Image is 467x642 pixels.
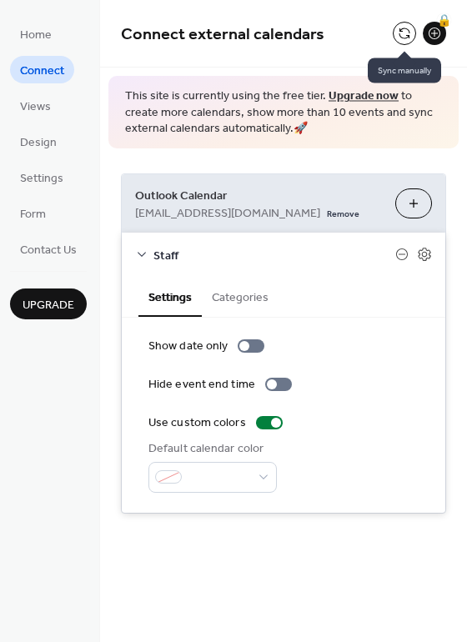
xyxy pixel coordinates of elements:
span: This site is currently using the free tier. to create more calendars, show more than 10 events an... [125,88,442,138]
div: Use custom colors [148,414,246,432]
a: Settings [10,163,73,191]
a: Contact Us [10,235,87,263]
a: Connect [10,56,74,83]
span: Connect external calendars [121,18,324,51]
div: Show date only [148,338,228,355]
span: Contact Us [20,242,77,259]
span: Form [20,206,46,223]
a: Views [10,92,61,119]
a: Upgrade now [329,85,399,108]
span: Connect [20,63,64,80]
span: Outlook Calendar [135,187,382,204]
a: Home [10,20,62,48]
span: Home [20,27,52,44]
span: Design [20,134,57,152]
a: Form [10,199,56,227]
span: Settings [20,170,63,188]
button: Settings [138,277,202,317]
span: Staff [153,247,395,264]
span: Remove [327,208,359,219]
a: Design [10,128,67,155]
span: Views [20,98,51,116]
span: Upgrade [23,297,74,314]
span: Sync manually [368,58,441,83]
button: Categories [202,277,279,315]
div: Hide event end time [148,376,255,394]
div: Default calendar color [148,440,274,458]
button: Upgrade [10,288,87,319]
span: [EMAIL_ADDRESS][DOMAIN_NAME] [135,204,320,222]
